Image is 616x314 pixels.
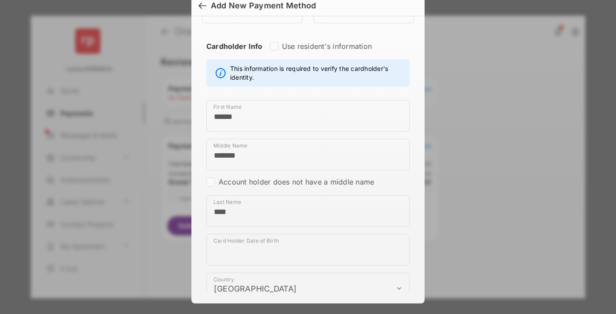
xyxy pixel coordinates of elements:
[206,42,263,66] strong: Cardholder Info
[206,273,410,304] div: payment_method_screening[postal_addresses][country]
[219,177,374,186] label: Account holder does not have a middle name
[282,42,372,51] label: Use resident's information
[230,64,405,82] span: This information is required to verify the cardholder's identity.
[211,1,316,11] div: Add New Payment Method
